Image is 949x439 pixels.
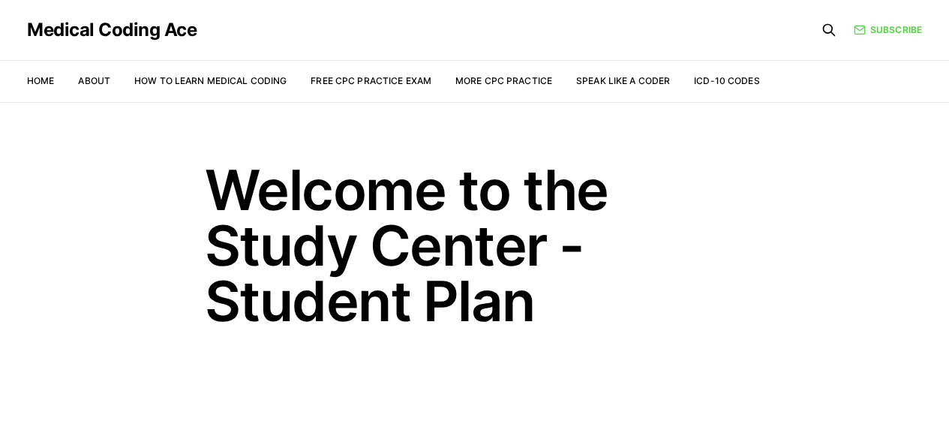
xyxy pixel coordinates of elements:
[27,21,197,39] a: Medical Coding Ace
[854,23,922,37] a: Subscribe
[134,75,287,86] a: How to Learn Medical Coding
[27,75,54,86] a: Home
[576,75,670,86] a: Speak Like a Coder
[455,75,552,86] a: More CPC Practice
[311,75,431,86] a: Free CPC Practice Exam
[205,162,745,329] h1: Welcome to the Study Center - Student Plan
[694,75,759,86] a: ICD-10 Codes
[78,75,110,86] a: About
